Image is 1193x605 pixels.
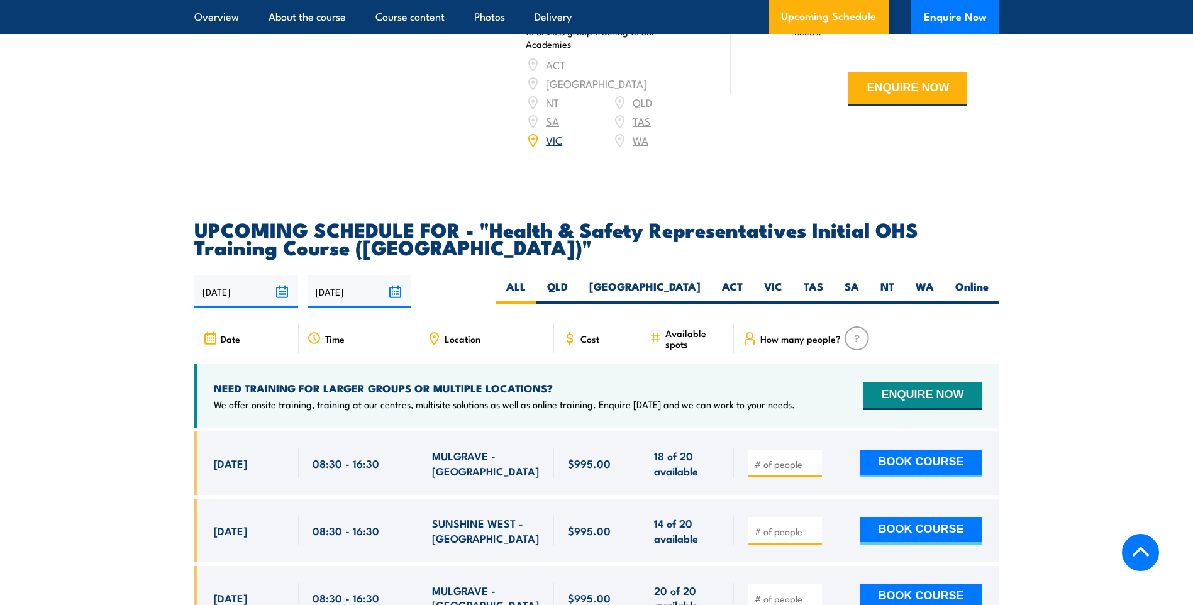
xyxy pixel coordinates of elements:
span: Time [325,333,345,344]
span: 08:30 - 16:30 [313,591,379,605]
span: [DATE] [214,456,247,470]
span: 18 of 20 available [654,448,720,478]
label: ACT [711,279,753,304]
span: SUNSHINE WEST - [GEOGRAPHIC_DATA] [432,516,540,545]
p: We offer onsite training, training at our centres, multisite solutions as well as online training... [214,398,795,411]
span: $995.00 [568,523,611,538]
span: $995.00 [568,456,611,470]
input: To date [308,275,411,308]
input: From date [194,275,298,308]
label: QLD [536,279,579,304]
label: VIC [753,279,793,304]
button: BOOK COURSE [860,517,982,545]
label: SA [834,279,870,304]
input: # of people [755,592,818,605]
label: [GEOGRAPHIC_DATA] [579,279,711,304]
a: VIC [546,132,562,147]
span: $995.00 [568,591,611,605]
button: ENQUIRE NOW [863,382,982,410]
input: # of people [755,525,818,538]
button: BOOK COURSE [860,450,982,477]
span: 08:30 - 16:30 [313,456,379,470]
label: TAS [793,279,834,304]
span: Available spots [665,328,725,349]
h2: UPCOMING SCHEDULE FOR - "Health & Safety Representatives Initial OHS Training Course ([GEOGRAPHIC... [194,220,999,255]
span: Cost [580,333,599,344]
label: Online [945,279,999,304]
span: Location [445,333,480,344]
span: Date [221,333,240,344]
span: How many people? [760,333,841,344]
h4: NEED TRAINING FOR LARGER GROUPS OR MULTIPLE LOCATIONS? [214,381,795,395]
span: 14 of 20 available [654,516,720,545]
label: WA [905,279,945,304]
span: 08:30 - 16:30 [313,523,379,538]
label: ALL [496,279,536,304]
span: MULGRAVE - [GEOGRAPHIC_DATA] [432,448,540,478]
label: NT [870,279,905,304]
button: ENQUIRE NOW [848,72,967,106]
span: [DATE] [214,523,247,538]
span: [DATE] [214,591,247,605]
input: # of people [755,458,818,470]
